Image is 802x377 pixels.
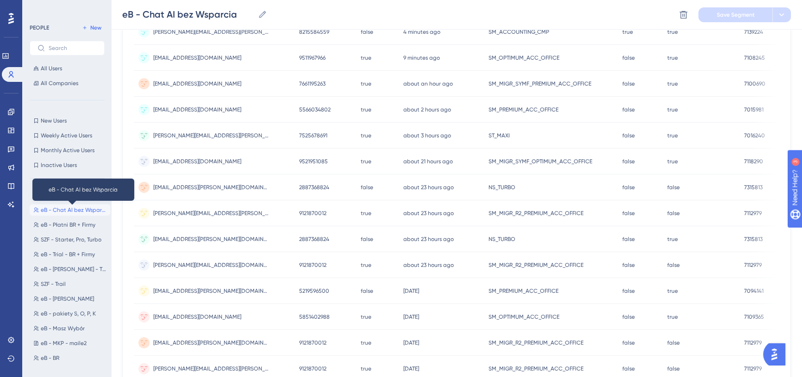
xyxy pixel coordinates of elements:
time: about 21 hours ago [403,158,453,165]
span: 7315813 [744,184,763,191]
span: 8215584559 [299,28,329,36]
span: eB - [PERSON_NAME] [41,295,94,303]
span: SM_MIGR_SYMF_OPTIMUM_ACC_OFFICE [489,158,592,165]
span: true [361,261,371,269]
span: true [667,106,678,113]
span: SM_ACCOUNTING_CMP [489,28,549,36]
span: [PERSON_NAME][EMAIL_ADDRESS][PERSON_NAME][DOMAIN_NAME] [153,365,269,372]
span: SM_PREMIUM_ACC_OFFICE [489,106,558,113]
span: true [667,158,678,165]
span: 7109365 [744,313,764,321]
span: [EMAIL_ADDRESS][PERSON_NAME][DOMAIN_NAME] [153,235,269,243]
span: false [622,80,635,87]
span: false [622,339,635,346]
span: false [361,235,373,243]
span: 7112979 [744,210,762,217]
span: eB - [PERSON_NAME] - TRIAL [41,266,107,273]
span: SM_OPTIMUM_ACC_OFFICE [489,313,559,321]
time: about an hour ago [403,80,453,87]
span: true [622,28,633,36]
button: Save Segment [698,7,772,22]
span: true [361,158,371,165]
span: 9121870012 [299,261,326,269]
span: Inactive Users [41,161,77,169]
span: true [667,235,678,243]
button: Weekly Active Users [30,130,105,141]
input: Segment Name [122,8,254,21]
span: eB - Trial - BR + Firmy [41,251,95,258]
span: false [622,210,635,217]
button: New Users [30,115,105,126]
button: eB - pakiety S, O, P, K [30,308,110,319]
button: All Companies [30,78,105,89]
span: SM_MIGR_R2_PREMIUM_ACC_OFFICE [489,365,583,372]
span: false [361,28,373,36]
span: true [361,339,371,346]
span: All Users [41,65,62,72]
button: eB - [PERSON_NAME] - TRIAL [30,264,110,275]
button: eB - [PERSON_NAME] [30,293,110,304]
span: SM_OPTIMUM_ACC_OFFICE [489,54,559,62]
span: 7112979 [744,339,762,346]
span: false [667,261,680,269]
span: false [667,339,680,346]
time: [DATE] [403,365,419,372]
button: New [79,22,105,33]
span: 7112979 [744,261,762,269]
button: Monthly Active Users [30,145,105,156]
span: New Users [41,117,67,124]
iframe: UserGuiding AI Assistant Launcher [763,340,791,368]
span: SM_MIGR_SYMF_PREMIUM_ACC_OFFICE [489,80,591,87]
span: All Companies [41,80,78,87]
span: true [361,80,371,87]
span: 2887368824 [299,184,329,191]
span: [PERSON_NAME][EMAIL_ADDRESS][PERSON_NAME][DOMAIN_NAME] [153,132,269,139]
span: false [667,210,680,217]
span: false [667,184,680,191]
span: eB - MKP - maile2 [41,340,87,347]
span: [EMAIL_ADDRESS][PERSON_NAME][DOMAIN_NAME] [153,287,269,295]
span: true [667,28,678,36]
span: false [622,261,635,269]
time: about 23 hours ago [403,210,454,216]
span: 5566034802 [299,106,331,113]
span: true [667,80,678,87]
time: about 23 hours ago [403,184,454,191]
span: [EMAIL_ADDRESS][PERSON_NAME][DOMAIN_NAME] [153,339,269,346]
span: true [361,132,371,139]
time: about 2 hours ago [403,106,451,113]
span: Need Help? [22,2,58,13]
span: 7108245 [744,54,765,62]
button: eB - MKP - maile2 [30,338,110,349]
span: eB - Masz Wybór [41,325,85,332]
span: 9521951085 [299,158,328,165]
span: 9121870012 [299,365,326,372]
button: eB - Masz Wybór [30,323,110,334]
span: 7139224 [744,28,763,36]
span: [PERSON_NAME][EMAIL_ADDRESS][DOMAIN_NAME] [153,261,269,269]
time: [DATE] [403,288,419,294]
button: All Users [30,63,105,74]
span: Weekly Active Users [41,132,92,139]
span: 7094141 [744,287,764,295]
span: [PERSON_NAME][EMAIL_ADDRESS][PERSON_NAME][DOMAIN_NAME] [153,210,269,217]
button: eB - TEST - chat AI [30,190,110,201]
span: SM_MIGR_R2_PREMIUM_ACC_OFFICE [489,261,583,269]
span: SZF - Starter, Pro, Turbo [41,236,101,243]
span: NS_TURBO [489,184,515,191]
span: 9121870012 [299,339,326,346]
span: NS_TURBO [489,235,515,243]
span: false [667,365,680,372]
button: eB - BR [30,352,110,364]
span: false [622,313,635,321]
span: true [667,54,678,62]
button: Inactive Users [30,160,105,171]
span: eB - BR [41,354,59,362]
span: false [622,365,635,372]
span: [EMAIL_ADDRESS][DOMAIN_NAME] [153,54,241,62]
span: 9511967966 [299,54,326,62]
span: SM_MIGR_R2_PREMIUM_ACC_OFFICE [489,210,583,217]
span: true [361,106,371,113]
div: PEOPLE [30,24,49,31]
span: [EMAIL_ADDRESS][DOMAIN_NAME] [153,80,241,87]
